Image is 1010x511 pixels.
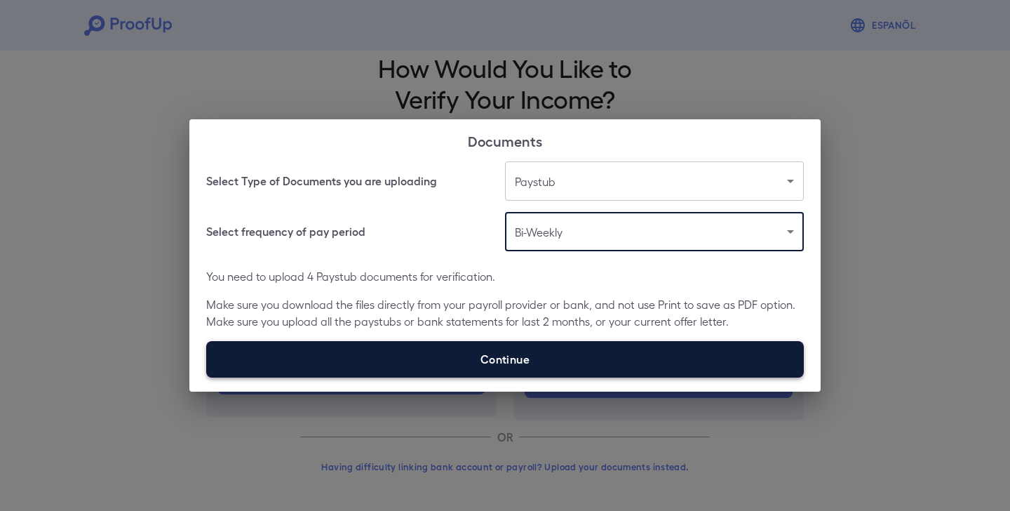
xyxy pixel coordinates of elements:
p: Make sure you download the files directly from your payroll provider or bank, and not use Print t... [206,296,804,330]
div: Bi-Weekly [505,212,804,251]
div: Paystub [505,161,804,201]
h2: Documents [189,119,821,161]
label: Continue [206,341,804,378]
h6: Select frequency of pay period [206,223,365,240]
h6: Select Type of Documents you are uploading [206,173,437,190]
p: You need to upload 4 Paystub documents for verification. [206,268,804,285]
